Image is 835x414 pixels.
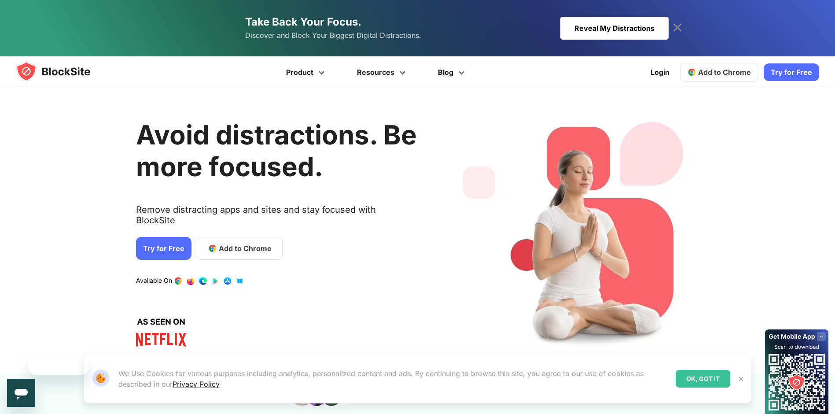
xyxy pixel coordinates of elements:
[737,375,744,382] img: Close
[245,29,421,42] span: Discover and Block Your Biggest Digital Distractions.
[423,56,482,88] a: Blog
[118,368,669,389] p: We Use Cookies for various purposes including analytics, personalized content and ads. By continu...
[136,277,172,285] text: Available On
[245,15,361,28] span: Take Back Your Focus.
[560,17,669,40] div: Reveal My Distractions
[136,119,417,182] h1: Avoid distractions. Be more focused.
[136,237,191,260] a: Try for Free
[197,237,283,260] a: Add to Chrome
[688,68,696,77] img: chrome-icon.svg
[136,204,417,233] text: Remove distracting apps and sites and stay focused with BlockSite
[173,380,220,388] a: Privacy Policy
[16,61,107,82] img: blocksite-icon.5d769676.svg
[680,63,758,81] a: Add to Chrome
[698,68,751,77] span: Add to Chrome
[735,373,747,384] button: Close
[645,62,675,83] a: Login
[7,379,35,407] iframe: Button to launch messaging window
[342,56,423,88] a: Resources
[219,243,272,254] span: Add to Chrome
[28,356,89,375] iframe: Message from company
[271,56,342,88] a: Product
[764,63,819,81] a: Try for Free
[676,370,730,388] div: OK, GOT IT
